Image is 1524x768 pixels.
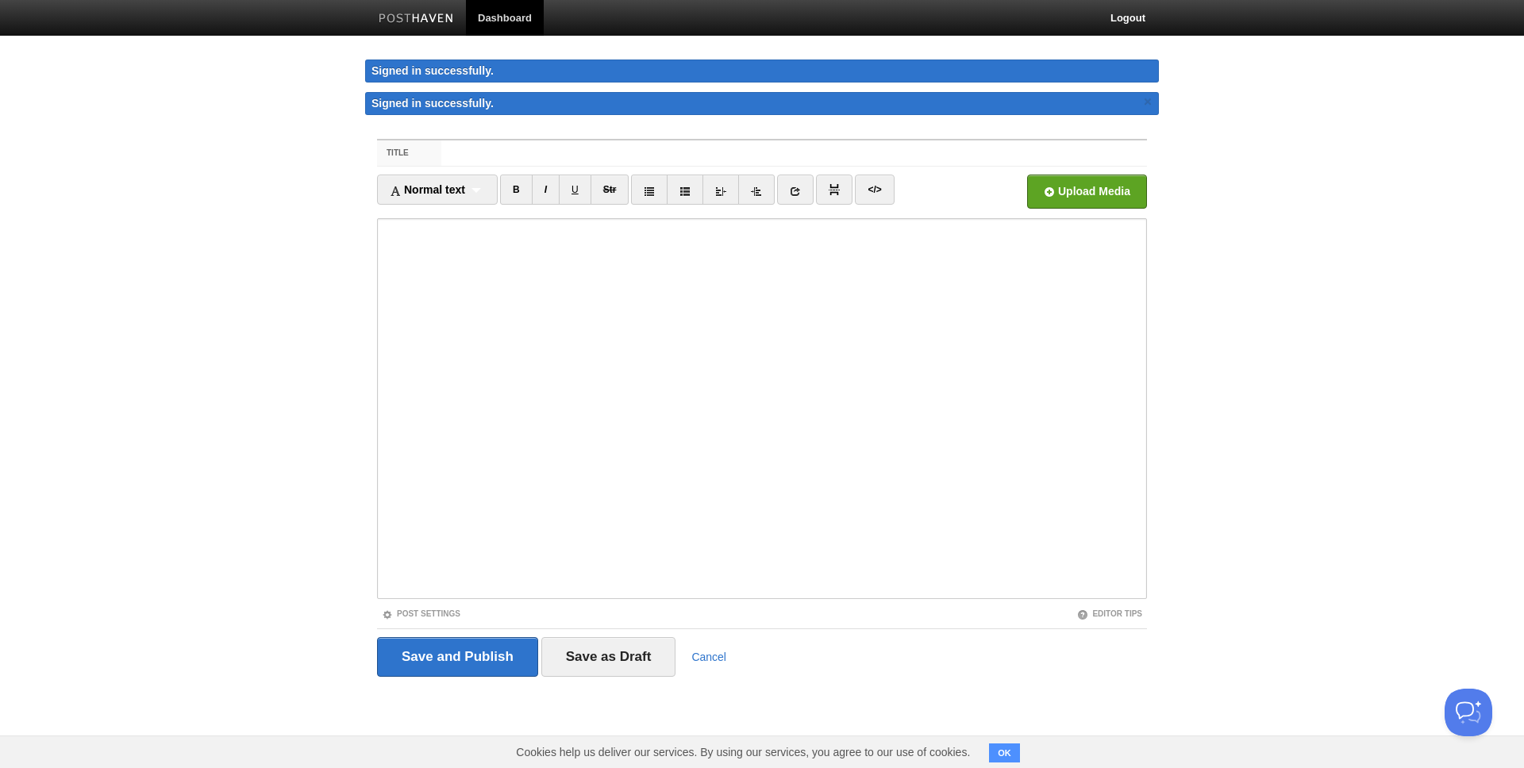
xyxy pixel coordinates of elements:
a: Post Settings [382,609,460,618]
input: Save and Publish [377,637,538,677]
a: Cancel [691,651,726,663]
label: Title [377,140,441,166]
a: × [1141,92,1155,112]
img: Posthaven-bar [379,13,454,25]
span: Signed in successfully. [371,97,494,109]
a: </> [855,175,894,205]
img: pagebreak-icon.png [829,184,840,195]
a: Str [591,175,629,205]
button: OK [989,743,1020,762]
div: Signed in successfully. [365,60,1159,83]
a: B [500,175,533,205]
span: Cookies help us deliver our services. By using our services, you agree to our use of cookies. [500,736,986,768]
input: Save as Draft [541,637,676,677]
del: Str [603,184,617,195]
a: I [532,175,560,205]
a: Editor Tips [1077,609,1142,618]
iframe: Help Scout Beacon - Open [1445,689,1492,736]
span: Normal text [390,183,465,196]
a: U [559,175,591,205]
